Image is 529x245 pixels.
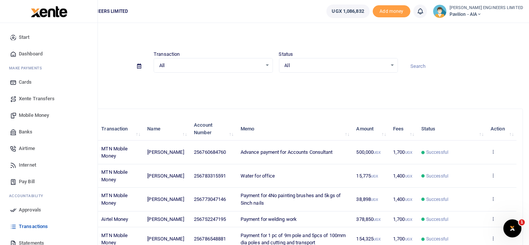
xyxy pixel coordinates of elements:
[6,202,91,218] a: Approvals
[426,196,448,203] span: Successful
[15,193,43,199] span: countability
[6,190,91,202] li: Ac
[143,117,190,141] th: Name: activate to sort column ascending
[236,117,352,141] th: Memo: activate to sort column ascending
[404,60,523,73] input: Search
[19,34,30,41] span: Start
[19,161,36,169] span: Internet
[194,173,226,179] span: 256783315591
[405,150,412,155] small: UGX
[393,196,412,202] span: 1,400
[6,157,91,173] a: Internet
[371,174,378,178] small: UGX
[405,174,412,178] small: UGX
[374,237,381,241] small: UGX
[13,65,42,71] span: ake Payments
[19,128,33,136] span: Banks
[30,8,67,14] a: logo-small logo-large logo-large
[426,236,448,242] span: Successful
[405,198,412,202] small: UGX
[323,5,373,18] li: Wallet ballance
[393,236,412,242] span: 1,700
[19,78,32,86] span: Cards
[101,169,128,182] span: MTN Mobile Money
[393,173,412,179] span: 1,400
[405,217,412,222] small: UGX
[373,5,410,18] span: Add money
[357,149,381,155] span: 500,000
[426,216,448,223] span: Successful
[503,219,521,237] iframe: Intercom live chat
[374,150,381,155] small: UGX
[147,173,184,179] span: [PERSON_NAME]
[332,8,364,15] span: UGX 1,086,832
[19,178,35,185] span: Pay Bill
[19,223,48,230] span: Transactions
[194,236,226,242] span: 256786548881
[147,149,184,155] span: [PERSON_NAME]
[97,117,143,141] th: Transaction: activate to sort column ascending
[357,216,381,222] span: 378,850
[433,5,447,18] img: profile-user
[6,173,91,190] a: Pay Bill
[31,6,67,17] img: logo-large
[6,140,91,157] a: Airtime
[426,149,448,156] span: Successful
[405,237,412,241] small: UGX
[241,216,297,222] span: Payment for welding work
[147,216,184,222] span: [PERSON_NAME]
[6,74,91,90] a: Cards
[285,62,387,69] span: All
[486,117,517,141] th: Action: activate to sort column ascending
[371,198,378,202] small: UGX
[19,206,41,214] span: Approvals
[194,149,226,155] span: 256760684760
[373,5,410,18] li: Toup your wallet
[194,196,226,202] span: 256773047146
[147,236,184,242] span: [PERSON_NAME]
[6,46,91,62] a: Dashboard
[6,62,91,74] li: M
[6,90,91,107] a: Xente Transfers
[19,50,43,58] span: Dashboard
[357,173,378,179] span: 15,775
[6,124,91,140] a: Banks
[6,218,91,235] a: Transactions
[450,11,523,18] span: Pavilion - AIA
[326,5,370,18] a: UGX 1,086,832
[352,117,389,141] th: Amount: activate to sort column ascending
[417,117,486,141] th: Status: activate to sort column ascending
[393,216,412,222] span: 1,700
[154,51,180,58] label: Transaction
[101,146,128,159] span: MTN Mobile Money
[357,236,381,242] span: 154,325
[374,217,381,222] small: UGX
[147,196,184,202] span: [PERSON_NAME]
[101,193,128,206] span: MTN Mobile Money
[6,107,91,124] a: Mobile Money
[279,51,293,58] label: Status
[6,29,91,46] a: Start
[101,216,128,222] span: Airtel Money
[393,149,412,155] span: 1,700
[190,117,236,141] th: Account Number: activate to sort column ascending
[450,5,523,11] small: [PERSON_NAME] ENGINEERS LIMITED
[19,112,49,119] span: Mobile Money
[194,216,226,222] span: 256752247195
[241,149,333,155] span: Advance payment for Accounts Consultant
[29,82,523,90] p: Download
[389,117,417,141] th: Fees: activate to sort column ascending
[426,173,448,179] span: Successful
[241,173,275,179] span: Water for office
[19,95,55,103] span: Xente Transfers
[29,32,523,41] h4: Transactions
[19,145,35,152] span: Airtime
[241,193,341,206] span: Payment for 4No painting brushes and 5kgs of 5inch nails
[357,196,378,202] span: 38,898
[519,219,525,225] span: 1
[159,62,262,69] span: All
[433,5,523,18] a: profile-user [PERSON_NAME] ENGINEERS LIMITED Pavilion - AIA
[373,8,410,14] a: Add money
